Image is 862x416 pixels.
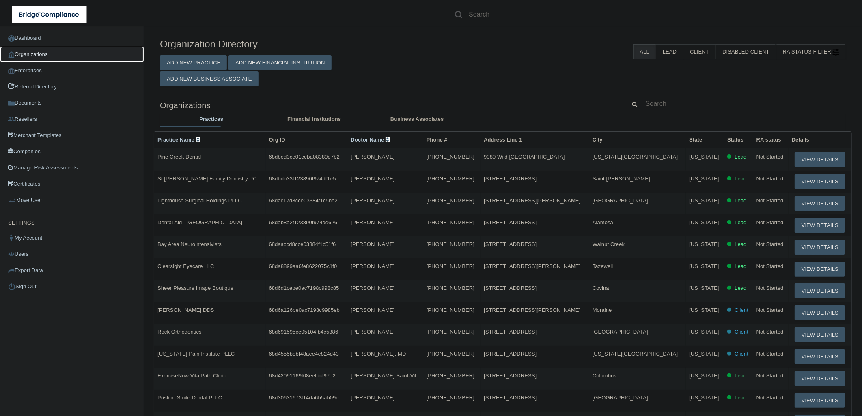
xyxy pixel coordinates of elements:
[455,11,462,18] img: ic-search.3b580494.png
[423,132,481,148] th: Phone #
[199,116,223,122] span: Practices
[593,219,613,225] span: Alamosa
[469,7,550,22] input: Search
[735,240,746,249] p: Lead
[351,241,394,247] span: [PERSON_NAME]
[351,373,416,379] span: [PERSON_NAME] Saint-Vil
[715,44,776,59] label: Disabled Client
[735,393,746,403] p: Lead
[160,101,613,110] h5: Organizations
[593,176,650,182] span: Saint [PERSON_NAME]
[8,35,15,42] img: ic_dashboard_dark.d01f4a41.png
[689,263,719,269] span: [US_STATE]
[683,44,715,59] label: Client
[735,327,748,337] p: Client
[427,307,474,313] span: [PHONE_NUMBER]
[370,114,465,124] label: Business Associates
[593,329,648,335] span: [GEOGRAPHIC_DATA]
[269,176,336,182] span: 68dbdb33f123890f974df1e5
[646,96,836,111] input: Search
[157,307,214,313] span: [PERSON_NAME] DDS
[689,351,719,357] span: [US_STATE]
[795,218,845,233] button: View Details
[689,395,719,401] span: [US_STATE]
[756,351,784,357] span: Not Started
[157,329,202,335] span: Rock Orthodontics
[795,305,845,320] button: View Details
[593,263,613,269] span: Tazewell
[756,329,784,335] span: Not Started
[735,262,746,271] p: Lead
[8,116,15,122] img: ic_reseller.de258add.png
[689,197,719,204] span: [US_STATE]
[263,114,366,126] li: Financial Institutions
[157,241,222,247] span: Bay Area Neurointensivists
[484,219,537,225] span: [STREET_ADDRESS]
[8,196,16,204] img: briefcase.64adab9b.png
[351,197,394,204] span: [PERSON_NAME]
[735,349,748,359] p: Client
[351,395,394,401] span: [PERSON_NAME]
[351,351,406,357] span: [PERSON_NAME], MD
[484,176,537,182] span: [STREET_ADDRESS]
[269,197,338,204] span: 68dac17d8cce03384f1c5be2
[366,114,469,126] li: Business Associate
[795,196,845,211] button: View Details
[795,371,845,386] button: View Details
[689,285,719,291] span: [US_STATE]
[593,154,678,160] span: [US_STATE][GEOGRAPHIC_DATA]
[157,395,222,401] span: Pristine Smile Dental PLLC
[164,114,259,124] label: Practices
[484,373,537,379] span: [STREET_ADDRESS]
[269,263,337,269] span: 68da8899aa6fe8622075c1f0
[287,116,341,122] span: Financial Institutions
[427,197,474,204] span: [PHONE_NUMBER]
[351,263,394,269] span: [PERSON_NAME]
[427,219,474,225] span: [PHONE_NUMBER]
[593,395,648,401] span: [GEOGRAPHIC_DATA]
[484,351,537,357] span: [STREET_ADDRESS]
[157,219,242,225] span: Dental Aid - [GEOGRAPHIC_DATA]
[427,373,474,379] span: [PHONE_NUMBER]
[269,219,338,225] span: 68dab8a2f123890f974dd626
[756,285,784,291] span: Not Started
[269,351,339,357] span: 68d4555bebf48aee4e824d43
[269,373,336,379] span: 68d42091169f08eefdcf97d2
[427,241,474,247] span: [PHONE_NUMBER]
[783,49,839,55] span: RA Status Filter
[269,241,336,247] span: 68daaccd8cce03384f1c51f6
[427,351,474,357] span: [PHONE_NUMBER]
[427,395,474,401] span: [PHONE_NUMBER]
[756,373,784,379] span: Not Started
[267,114,362,124] label: Financial Institutions
[756,219,784,225] span: Not Started
[269,395,339,401] span: 68d30631673f14da6b5ab09e
[593,351,678,357] span: [US_STATE][GEOGRAPHIC_DATA]
[160,114,263,126] li: Practices
[157,351,235,357] span: [US_STATE] Pain Institute PLLC
[8,68,15,74] img: enterprise.0d942306.png
[735,152,746,162] p: Lead
[735,283,746,293] p: Lead
[269,307,340,313] span: 68d6a126be0ac7198c9985eb
[269,285,339,291] span: 68d6d1cebe0ac7198c998c85
[833,49,839,56] img: icon-filter@2x.21656d0b.png
[753,132,789,148] th: RA status
[735,196,746,206] p: Lead
[735,218,746,227] p: Lead
[689,176,719,182] span: [US_STATE]
[756,395,784,401] span: Not Started
[795,283,845,298] button: View Details
[157,285,233,291] span: Sheer Pleasure Image Boutique
[795,262,845,277] button: View Details
[8,267,15,274] img: icon-export.b9366987.png
[756,176,784,182] span: Not Started
[756,197,784,204] span: Not Started
[228,55,332,70] button: Add New Financial Institution
[351,154,394,160] span: [PERSON_NAME]
[689,219,719,225] span: [US_STATE]
[427,285,474,291] span: [PHONE_NUMBER]
[484,263,580,269] span: [STREET_ADDRESS][PERSON_NAME]
[351,137,390,143] a: Doctor Name
[756,154,784,160] span: Not Started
